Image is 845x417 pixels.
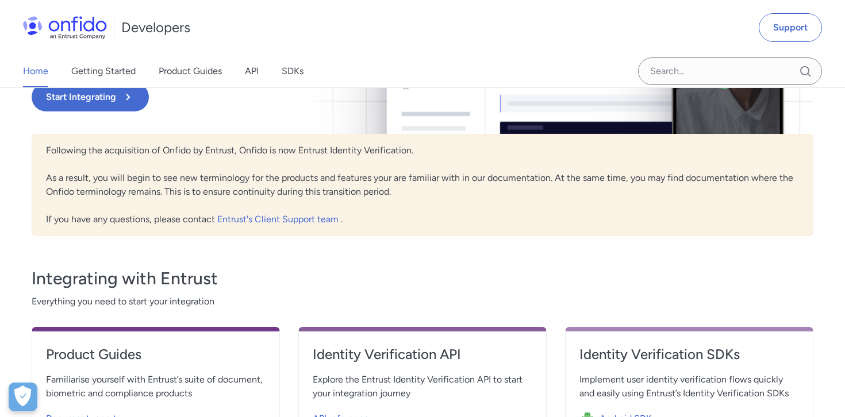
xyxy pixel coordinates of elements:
a: Home [23,55,48,87]
input: Onfido search input field [638,57,822,85]
span: Explore the Entrust Identity Verification API to start your integration journey [313,373,532,400]
span: Familiarise yourself with Entrust’s suite of document, biometric and compliance products [46,373,266,400]
div: Following the acquisition of Onfido by Entrust, Onfido is now Entrust Identity Verification. As a... [32,134,813,236]
span: Everything you need to start your integration [32,295,813,308]
img: Onfido Logo [23,16,107,39]
a: Identity Verification API [313,345,532,373]
h4: Product Guides [46,345,266,364]
button: Start Integrating [32,83,149,111]
a: Getting Started [71,55,136,87]
a: Product Guides [46,345,266,373]
span: Implement user identity verification flows quickly and easily using Entrust’s Identity Verificati... [579,373,799,400]
a: SDKs [282,55,304,87]
h1: Developers [121,18,190,37]
a: API [245,55,259,87]
h4: Identity Verification SDKs [579,345,799,364]
a: Product Guides [159,55,222,87]
a: Support [759,13,822,42]
button: Open Preferences [9,383,37,411]
h3: Integrating with Entrust [32,267,813,290]
a: Entrust's Client Support team [217,214,341,225]
a: Start Integrating [32,83,579,111]
div: Cookie Preferences [9,383,37,411]
a: Identity Verification SDKs [579,345,799,373]
h4: Identity Verification API [313,345,532,364]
